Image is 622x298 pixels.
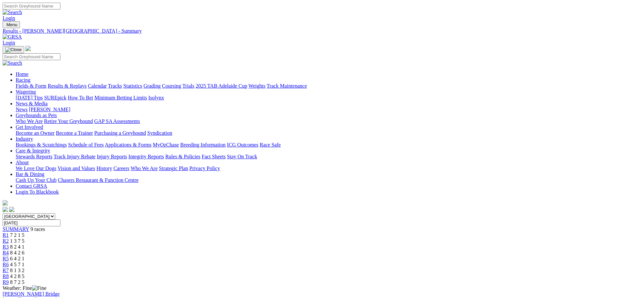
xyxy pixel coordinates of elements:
[3,285,46,291] span: Weather: Fine
[3,279,9,285] a: R9
[30,226,45,232] span: 9 races
[180,142,226,148] a: Breeding Information
[16,166,56,171] a: We Love Our Dogs
[68,142,104,148] a: Schedule of Fees
[3,46,24,53] button: Toggle navigation
[10,256,24,261] span: 6 4 2 1
[32,285,46,291] img: Fine
[148,95,164,100] a: Isolynx
[16,113,57,118] a: Greyhounds as Pets
[96,166,112,171] a: History
[88,83,107,89] a: Calendar
[202,154,226,159] a: Fact Sheets
[16,177,619,183] div: Bar & Dining
[16,124,43,130] a: Get Involved
[16,166,619,171] div: About
[3,53,60,60] input: Search
[3,273,9,279] span: R8
[3,238,9,244] a: R2
[16,136,33,142] a: Industry
[16,83,46,89] a: Fields & Form
[131,166,158,171] a: Who We Are
[189,166,220,171] a: Privacy Policy
[10,238,24,244] span: 1 3 7 5
[113,166,129,171] a: Careers
[3,15,15,21] a: Login
[16,183,47,189] a: Contact GRSA
[3,40,15,45] a: Login
[3,291,60,297] a: [PERSON_NAME] Bridge
[159,166,188,171] a: Strategic Plan
[3,262,9,267] a: R6
[16,130,55,136] a: Become an Owner
[16,154,52,159] a: Stewards Reports
[108,83,122,89] a: Tracks
[123,83,142,89] a: Statistics
[3,21,20,28] button: Toggle navigation
[16,171,44,177] a: Bar & Dining
[10,250,24,255] span: 8 4 2 6
[3,60,22,66] img: Search
[3,200,8,205] img: logo-grsa-white.png
[3,268,9,273] a: R7
[147,130,172,136] a: Syndication
[165,154,200,159] a: Rules & Policies
[16,89,36,95] a: Wagering
[16,118,619,124] div: Greyhounds as Pets
[3,34,22,40] img: GRSA
[29,107,70,112] a: [PERSON_NAME]
[3,28,619,34] a: Results - [PERSON_NAME][GEOGRAPHIC_DATA] - Summary
[162,83,181,89] a: Coursing
[10,268,24,273] span: 8 1 3 2
[16,148,50,153] a: Care & Integrity
[182,83,194,89] a: Trials
[16,118,43,124] a: Who We Are
[5,47,22,52] img: Close
[3,219,60,226] input: Select date
[16,107,27,112] a: News
[3,256,9,261] a: R5
[54,154,95,159] a: Track Injury Rebate
[57,166,95,171] a: Vision and Values
[16,189,59,195] a: Login To Blackbook
[44,95,66,100] a: SUREpick
[68,95,93,100] a: How To Bet
[16,142,619,148] div: Industry
[105,142,152,148] a: Applications & Forms
[3,232,9,238] a: R1
[7,22,17,27] span: Menu
[3,3,60,9] input: Search
[16,83,619,89] div: Racing
[97,154,127,159] a: Injury Reports
[144,83,161,89] a: Grading
[44,118,93,124] a: Retire Your Greyhound
[10,232,24,238] span: 7 2 1 5
[10,262,24,267] span: 4 5 7 1
[16,95,43,100] a: [DATE] Tips
[3,226,29,232] a: SUMMARY
[3,250,9,255] a: R4
[128,154,164,159] a: Integrity Reports
[3,244,9,250] a: R3
[16,101,48,106] a: News & Media
[3,207,8,212] img: facebook.svg
[16,77,30,83] a: Racing
[16,160,29,165] a: About
[16,71,28,77] a: Home
[9,207,14,212] img: twitter.svg
[267,83,307,89] a: Track Maintenance
[16,154,619,160] div: Care & Integrity
[56,130,93,136] a: Become a Trainer
[16,177,56,183] a: Cash Up Your Club
[16,107,619,113] div: News & Media
[94,130,146,136] a: Purchasing a Greyhound
[48,83,87,89] a: Results & Replays
[16,142,67,148] a: Bookings & Scratchings
[10,244,24,250] span: 8 2 4 1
